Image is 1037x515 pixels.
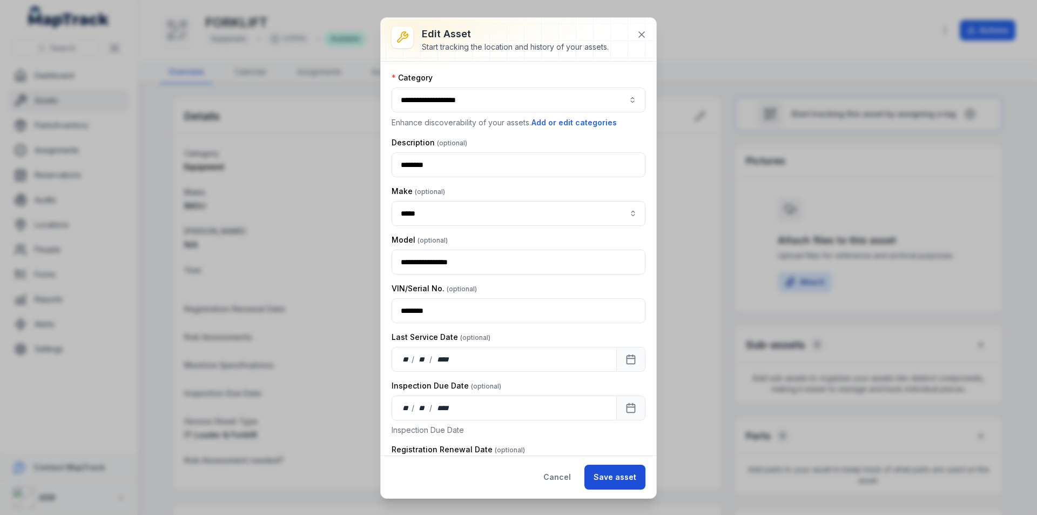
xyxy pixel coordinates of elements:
label: Model [392,235,448,245]
button: Calendar [616,396,645,420]
div: / [429,403,433,413]
label: Inspection Due Date [392,380,501,391]
label: Registration Renewal Date [392,444,525,455]
div: Start tracking the location and history of your assets. [422,42,609,52]
div: day, [401,403,412,413]
button: Add or edit categories [531,117,617,129]
div: month, [415,354,430,365]
button: Cancel [534,465,580,490]
div: year, [433,354,453,365]
div: / [412,403,415,413]
input: asset-edit:cf[8261eee4-602e-4976-b39b-47b762924e3f]-label [392,201,645,226]
p: Inspection Due Date [392,425,645,436]
label: VIN/Serial No. [392,283,477,294]
label: Description [392,137,467,148]
label: Category [392,72,433,83]
label: Make [392,186,445,197]
button: Calendar [616,347,645,372]
p: Enhance discoverability of your assets. [392,117,645,129]
label: Last Service Date [392,332,490,343]
div: day, [401,354,412,365]
h3: Edit asset [422,26,609,42]
div: / [412,354,415,365]
div: month, [415,403,430,413]
div: year, [433,403,453,413]
button: Save asset [584,465,645,490]
div: / [429,354,433,365]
